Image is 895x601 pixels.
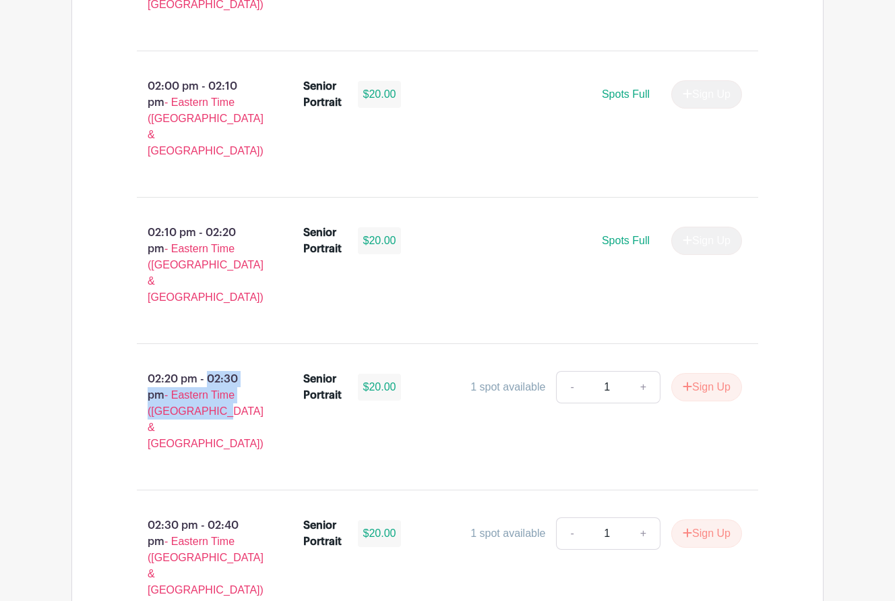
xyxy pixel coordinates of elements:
[602,235,650,246] span: Spots Full
[470,525,545,542] div: 1 spot available
[627,517,660,550] a: +
[303,371,342,403] div: Senior Portrait
[358,520,402,547] div: $20.00
[671,519,742,548] button: Sign Up
[358,374,402,401] div: $20.00
[470,379,545,395] div: 1 spot available
[148,536,264,596] span: - Eastern Time ([GEOGRAPHIC_DATA] & [GEOGRAPHIC_DATA])
[602,88,650,100] span: Spots Full
[115,73,282,165] p: 02:00 pm - 02:10 pm
[115,219,282,311] p: 02:10 pm - 02:20 pm
[627,371,660,403] a: +
[303,78,342,111] div: Senior Portrait
[358,227,402,254] div: $20.00
[303,517,342,550] div: Senior Portrait
[556,517,587,550] a: -
[148,243,264,303] span: - Eastern Time ([GEOGRAPHIC_DATA] & [GEOGRAPHIC_DATA])
[115,366,282,457] p: 02:20 pm - 02:30 pm
[148,96,264,156] span: - Eastern Time ([GEOGRAPHIC_DATA] & [GEOGRAPHIC_DATA])
[358,81,402,108] div: $20.00
[148,389,264,449] span: - Eastern Time ([GEOGRAPHIC_DATA] & [GEOGRAPHIC_DATA])
[556,371,587,403] a: -
[671,373,742,401] button: Sign Up
[303,225,342,257] div: Senior Portrait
